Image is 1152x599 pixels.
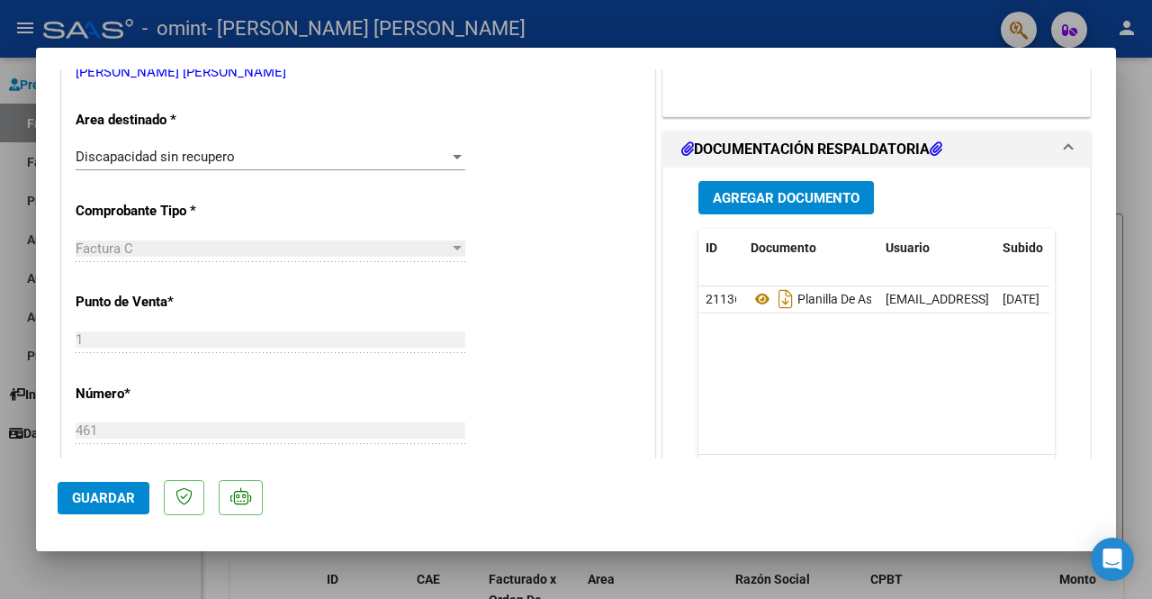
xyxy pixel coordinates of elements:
[76,292,245,313] p: Punto de Venta
[878,229,995,268] datatable-header-cell: Usuario
[663,168,1090,541] div: DOCUMENTACIÓN RESPALDATORIA
[698,229,743,268] datatable-header-cell: ID
[698,181,874,214] button: Agregar Documento
[76,201,245,222] p: Comprobante Tipo *
[774,285,797,313] i: Descargar documento
[76,62,641,83] p: [PERSON_NAME] [PERSON_NAME]
[76,241,133,257] span: Factura C
[1003,292,1039,306] span: [DATE]
[1091,538,1134,581] div: Open Intercom Messenger
[995,229,1085,268] datatable-header-cell: Subido
[713,190,859,206] span: Agregar Documento
[751,292,915,306] span: Planilla De Asistencia
[72,490,135,506] span: Guardar
[58,482,149,514] button: Guardar
[76,110,245,131] p: Area destinado *
[1003,241,1043,255] span: Subido
[681,139,942,160] h1: DOCUMENTACIÓN RESPALDATORIA
[743,229,878,268] datatable-header-cell: Documento
[886,241,930,255] span: Usuario
[751,241,816,255] span: Documento
[663,132,1090,168] mat-expansion-panel-header: DOCUMENTACIÓN RESPALDATORIA
[76,149,235,165] span: Discapacidad sin recupero
[76,384,245,404] p: Número
[706,292,742,306] span: 21136
[698,455,1055,500] div: 1 total
[706,241,717,255] span: ID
